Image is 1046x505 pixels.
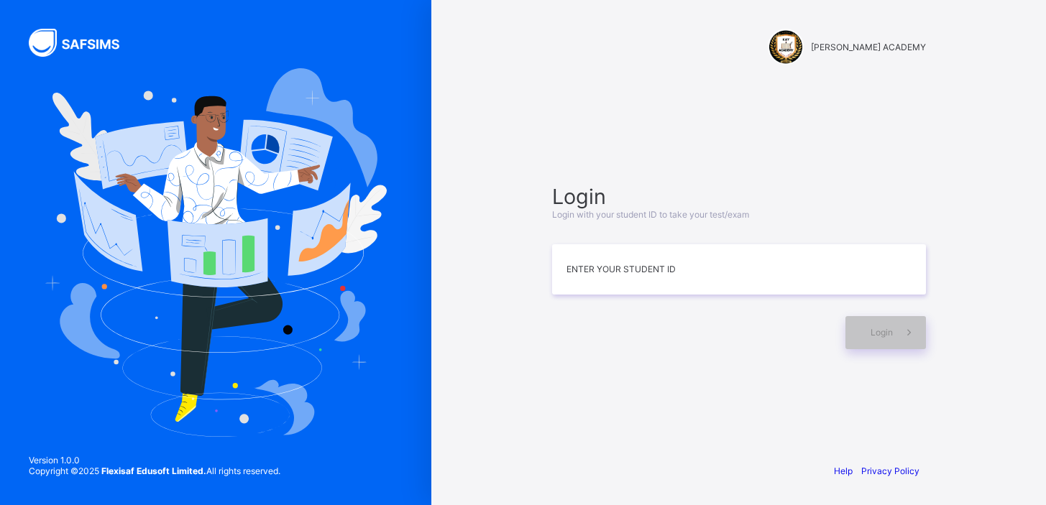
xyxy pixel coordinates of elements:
img: Hero Image [45,68,387,436]
a: Help [834,465,853,476]
span: Login [552,184,926,209]
span: Login [871,327,893,338]
strong: Flexisaf Edusoft Limited. [101,465,206,476]
span: Login with your student ID to take your test/exam [552,209,749,220]
span: Copyright © 2025 All rights reserved. [29,465,280,476]
a: Privacy Policy [861,465,919,476]
span: Version 1.0.0 [29,455,280,465]
img: SAFSIMS Logo [29,29,137,57]
span: [PERSON_NAME] ACADEMY [811,42,926,52]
